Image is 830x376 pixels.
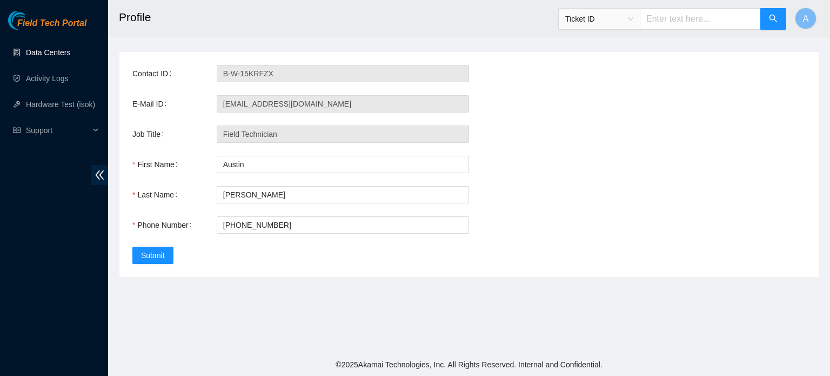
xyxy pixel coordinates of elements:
[217,95,469,113] input: E-Mail ID
[795,8,816,29] button: A
[760,8,786,30] button: search
[132,186,182,203] label: Last Name
[8,11,55,30] img: Akamai Technologies
[108,353,830,376] footer: © 2025 Akamai Technologies, Inc. All Rights Reserved. Internal and Confidential.
[26,100,95,109] a: Hardware Test (isok)
[91,165,108,185] span: double-left
[13,127,21,134] span: read
[132,95,171,113] label: E-Mail ID
[217,186,469,203] input: Last Name
[803,12,809,25] span: A
[217,126,469,143] input: Job Title
[132,216,196,234] label: Phone Number
[26,48,70,57] a: Data Centers
[640,8,761,30] input: Enter text here...
[132,156,182,173] label: First Name
[26,120,90,141] span: Support
[132,247,173,264] button: Submit
[217,216,469,234] input: Phone Number
[565,11,633,27] span: Ticket ID
[141,249,165,261] span: Submit
[217,65,469,82] input: Contact ID
[17,18,86,29] span: Field Tech Portal
[26,74,69,83] a: Activity Logs
[132,126,168,143] label: Job Title
[217,156,469,173] input: First Name
[8,19,86,34] a: Akamai TechnologiesField Tech Portal
[132,65,176,82] label: Contact ID
[769,14,778,24] span: search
